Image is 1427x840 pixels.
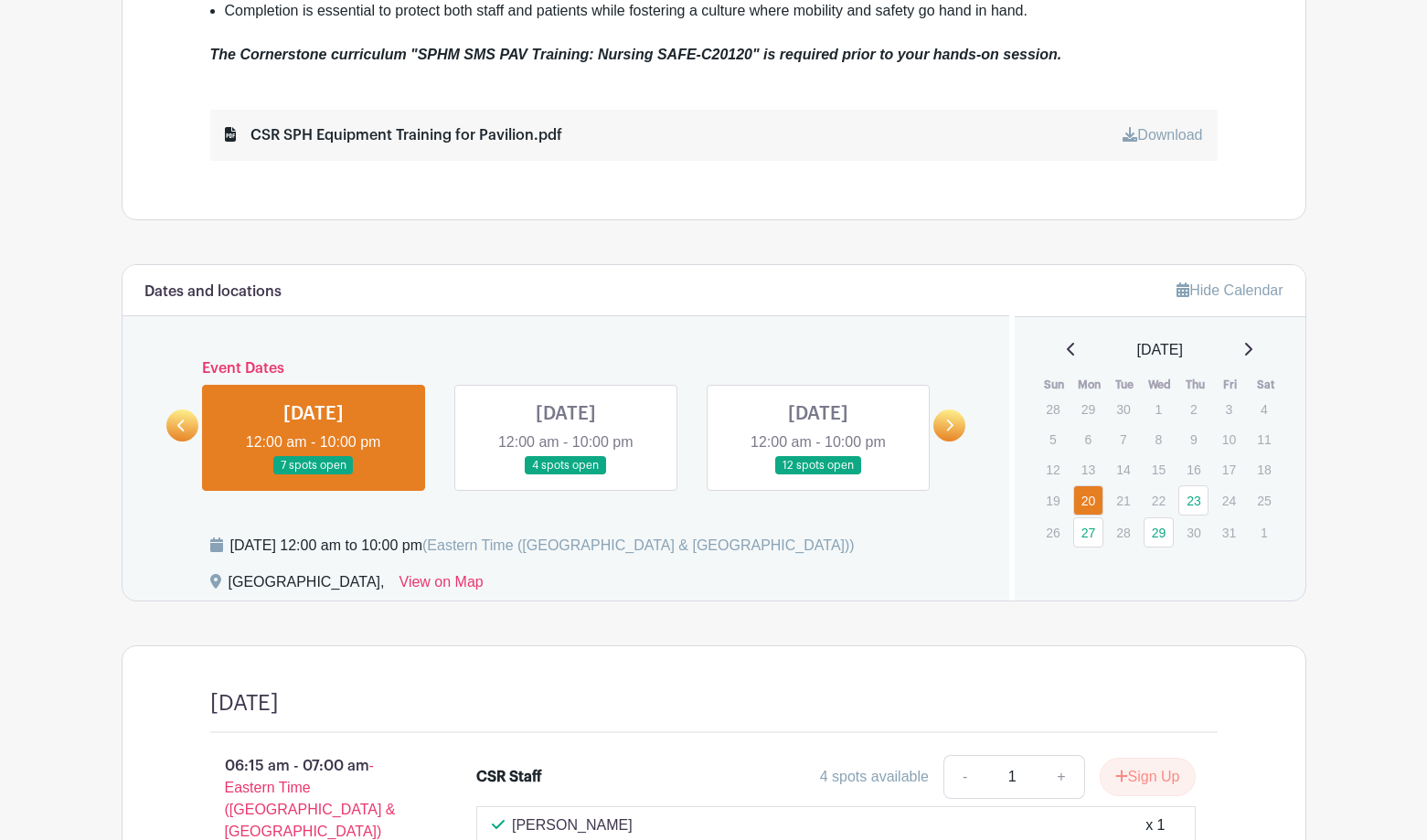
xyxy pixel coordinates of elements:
div: 4 spots available [820,766,929,788]
p: 1 [1144,395,1174,423]
span: [DATE] [1137,339,1183,361]
p: 7 [1108,425,1138,453]
p: 28 [1108,518,1138,547]
p: 12 [1038,455,1068,484]
p: 21 [1108,486,1138,515]
p: 5 [1038,425,1068,453]
a: 27 [1073,517,1103,548]
th: Wed [1143,376,1178,394]
p: 28 [1038,395,1068,423]
p: 3 [1214,395,1244,423]
p: [PERSON_NAME] [512,814,633,836]
th: Tue [1107,376,1143,394]
div: [GEOGRAPHIC_DATA], [229,571,385,601]
p: 10 [1214,425,1244,453]
div: CSR Staff [476,766,542,788]
p: 15 [1144,455,1174,484]
p: 11 [1249,425,1279,453]
div: [DATE] 12:00 am to 10:00 pm [230,535,855,557]
p: 6 [1073,425,1103,453]
th: Mon [1072,376,1108,394]
a: Download [1123,127,1202,143]
p: 19 [1038,486,1068,515]
p: 2 [1178,395,1209,423]
p: 9 [1178,425,1209,453]
a: Hide Calendar [1177,282,1283,298]
p: 25 [1249,486,1279,515]
a: View on Map [399,571,484,601]
a: - [943,755,985,799]
th: Thu [1177,376,1213,394]
p: 24 [1214,486,1244,515]
span: (Eastern Time ([GEOGRAPHIC_DATA] & [GEOGRAPHIC_DATA])) [422,537,855,553]
p: 17 [1214,455,1244,484]
p: 13 [1073,455,1103,484]
a: + [1038,755,1084,799]
p: 8 [1144,425,1174,453]
p: 22 [1144,486,1174,515]
p: 16 [1178,455,1209,484]
a: 23 [1178,485,1209,516]
p: 31 [1214,518,1244,547]
em: The Cornerstone curriculum "SPHM SMS PAV Training: Nursing SAFE-C20120" is required prior to your... [210,47,1062,62]
div: CSR SPH Equipment Training for Pavilion.pdf [225,124,562,146]
p: 30 [1178,518,1209,547]
a: 29 [1144,517,1174,548]
a: 20 [1073,485,1103,516]
p: 1 [1249,518,1279,547]
h6: Event Dates [198,360,934,377]
h6: Dates and locations [144,283,282,301]
span: - Eastern Time ([GEOGRAPHIC_DATA] & [GEOGRAPHIC_DATA]) [225,758,396,839]
p: 14 [1108,455,1138,484]
button: Sign Up [1100,758,1196,796]
p: 26 [1038,518,1068,547]
th: Fri [1213,376,1249,394]
p: 30 [1108,395,1138,423]
h4: [DATE] [210,690,279,717]
th: Sun [1037,376,1072,394]
div: x 1 [1145,814,1165,836]
p: 4 [1249,395,1279,423]
p: 18 [1249,455,1279,484]
p: 29 [1073,395,1103,423]
th: Sat [1248,376,1283,394]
